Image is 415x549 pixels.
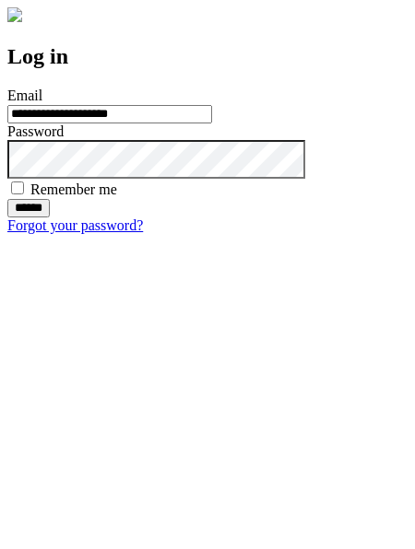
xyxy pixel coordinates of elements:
img: logo-4e3dc11c47720685a147b03b5a06dd966a58ff35d612b21f08c02c0306f2b779.png [7,7,22,22]
label: Remember me [30,181,117,197]
label: Password [7,123,64,139]
a: Forgot your password? [7,217,143,233]
label: Email [7,88,42,103]
h2: Log in [7,44,408,69]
